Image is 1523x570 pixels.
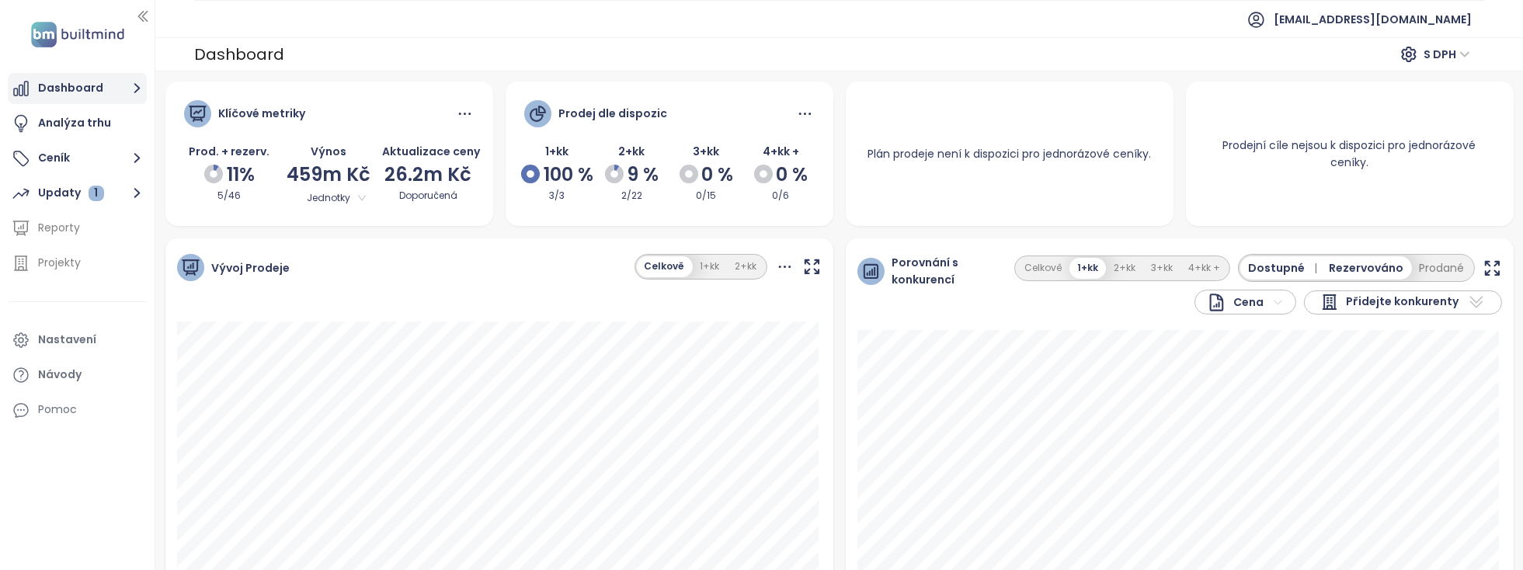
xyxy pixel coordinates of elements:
[1143,258,1180,279] button: 3+kk
[38,113,111,133] div: Analýza trhu
[546,144,569,159] span: 1+kk
[1017,258,1069,279] button: Celkově
[8,394,147,426] div: Pomoc
[8,325,147,356] a: Nastavení
[38,400,77,419] div: Pomoc
[748,189,815,203] div: 0/6
[219,105,306,122] div: Klíčové metriky
[637,256,693,277] button: Celkově
[892,254,968,288] span: Porovnání s konkurencí
[524,189,591,203] div: 3/3
[283,143,375,160] div: Výnos
[8,143,147,174] button: Ceník
[227,160,255,189] span: 11%
[385,162,472,187] span: 26.2m Kč
[38,330,96,349] div: Nastavení
[1106,258,1143,279] button: 2+kk
[38,218,80,238] div: Reporty
[763,144,799,159] span: 4+kk +
[89,186,104,201] div: 1
[777,160,808,189] span: 0 %
[38,253,81,273] div: Projekty
[38,183,104,203] div: Updaty
[383,143,475,160] div: Aktualizace ceny
[1347,293,1459,311] span: Přidejte konkurenty
[1330,259,1404,276] span: Rezervováno
[1069,258,1106,279] button: 1+kk
[673,189,740,203] div: 0/15
[1186,118,1514,189] div: Prodejní cíle nejsou k dispozici pro jednorázové ceníky.
[26,19,129,50] img: logo
[38,365,82,384] div: Návody
[628,160,659,189] span: 9 %
[702,160,734,189] span: 0 %
[1424,43,1470,66] span: S DPH
[728,256,765,277] button: 2+kk
[1315,260,1318,276] span: |
[1248,259,1323,276] span: Dostupné
[1180,258,1228,279] button: 4+kk +
[383,189,475,203] div: Doporučená
[8,178,147,209] button: Updaty 1
[194,40,284,68] div: Dashboard
[8,108,147,139] a: Analýza trhu
[8,213,147,244] a: Reporty
[8,73,147,104] button: Dashboard
[289,189,369,207] span: Jednotky
[8,360,147,391] a: Návody
[212,259,290,276] span: Vývoj Prodeje
[1207,293,1264,312] div: Cena
[544,160,593,189] span: 100 %
[1412,256,1473,280] button: Prodané
[287,162,371,187] span: 459m Kč
[8,248,147,279] a: Projekty
[693,256,728,277] button: 1+kk
[694,144,720,159] span: 3+kk
[619,144,645,159] span: 2+kk
[184,189,276,203] div: 5/46
[1274,1,1472,38] span: [EMAIL_ADDRESS][DOMAIN_NAME]
[559,105,668,122] div: Prodej dle dispozic
[190,144,270,159] span: Prod. + rezerv.
[849,127,1170,181] div: Plán prodeje není k dispozici pro jednorázové ceníky.
[599,189,666,203] div: 2/22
